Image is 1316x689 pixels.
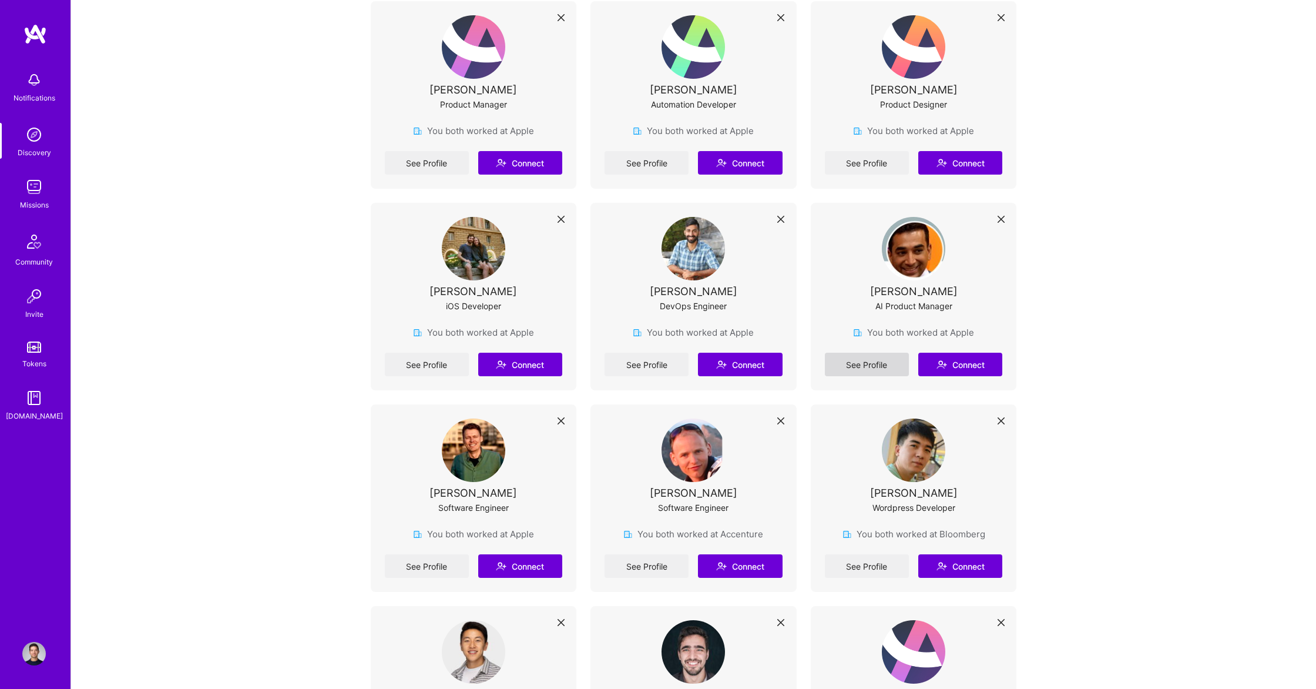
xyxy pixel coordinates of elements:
[413,328,422,337] img: company icon
[633,125,754,137] div: You both worked at Apple
[880,98,947,111] div: Product Designer
[698,353,782,376] button: Connect
[605,151,689,175] a: See Profile
[413,528,534,540] div: You both worked at Apple
[438,501,509,514] div: Software Engineer
[633,326,754,339] div: You both worked at Apple
[853,126,862,136] img: company icon
[998,417,1005,424] i: icon Close
[882,620,945,684] img: User Avatar
[698,554,782,578] button: Connect
[605,353,689,376] a: See Profile
[882,419,945,482] img: User Avatar
[662,419,725,482] img: User Avatar
[6,410,63,422] div: [DOMAIN_NAME]
[918,554,1002,578] button: Connect
[623,528,763,540] div: You both worked at Accenture
[650,83,737,96] div: [PERSON_NAME]
[936,158,947,168] i: icon Connect
[870,487,958,499] div: [PERSON_NAME]
[496,561,506,571] i: icon Connect
[853,125,974,137] div: You both worked at Apple
[558,417,565,424] i: icon Close
[23,24,47,45] img: logo
[413,126,422,136] img: company icon
[777,619,784,626] i: icon Close
[662,217,725,280] img: User Avatar
[478,151,562,175] button: Connect
[15,256,53,268] div: Community
[658,501,728,514] div: Software Engineer
[825,353,909,376] a: See Profile
[496,359,506,370] i: icon Connect
[842,530,852,539] img: company icon
[558,216,565,223] i: icon Close
[442,620,505,684] img: User Avatar
[22,642,46,665] img: User Avatar
[651,98,736,111] div: Automation Developer
[413,530,422,539] img: company icon
[842,528,985,540] div: You both worked at Bloomberg
[998,14,1005,21] i: icon Close
[385,151,469,175] a: See Profile
[478,554,562,578] button: Connect
[918,353,1002,376] button: Connect
[429,83,517,96] div: [PERSON_NAME]
[650,487,737,499] div: [PERSON_NAME]
[870,83,958,96] div: [PERSON_NAME]
[18,146,51,159] div: Discovery
[22,175,46,199] img: teamwork
[429,285,517,297] div: [PERSON_NAME]
[875,300,952,312] div: AI Product Manager
[650,285,737,297] div: [PERSON_NAME]
[440,98,507,111] div: Product Manager
[918,151,1002,175] button: Connect
[777,14,784,21] i: icon Close
[413,326,534,339] div: You both worked at Apple
[429,487,517,499] div: [PERSON_NAME]
[385,554,469,578] a: See Profile
[496,158,506,168] i: icon Connect
[442,419,505,482] img: User Avatar
[716,561,727,571] i: icon Connect
[882,217,945,280] img: User Avatar
[777,216,784,223] i: icon Close
[478,353,562,376] button: Connect
[623,530,633,539] img: company icon
[446,300,501,312] div: iOS Developer
[882,15,945,79] img: User Avatar
[660,300,727,312] div: DevOps Engineer
[662,15,725,79] img: User Avatar
[413,125,534,137] div: You both worked at Apple
[872,501,955,514] div: Wordpress Developer
[698,151,782,175] button: Connect
[385,353,469,376] a: See Profile
[853,328,862,337] img: company icon
[22,285,46,308] img: Invite
[27,342,41,353] img: tokens
[777,417,784,424] i: icon Close
[716,158,727,168] i: icon Connect
[22,386,46,410] img: guide book
[998,216,1005,223] i: icon Close
[25,308,43,320] div: Invite
[716,359,727,370] i: icon Connect
[22,357,46,370] div: Tokens
[558,14,565,21] i: icon Close
[998,619,1005,626] i: icon Close
[20,228,48,256] img: Community
[936,359,947,370] i: icon Connect
[442,15,505,79] img: User Avatar
[633,126,642,136] img: company icon
[22,68,46,92] img: bell
[870,285,958,297] div: [PERSON_NAME]
[605,554,689,578] a: See Profile
[19,642,49,665] a: User Avatar
[853,326,974,339] div: You both worked at Apple
[558,619,565,626] i: icon Close
[20,199,49,211] div: Missions
[633,328,642,337] img: company icon
[442,217,505,280] img: User Avatar
[662,620,725,684] img: User Avatar
[825,151,909,175] a: See Profile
